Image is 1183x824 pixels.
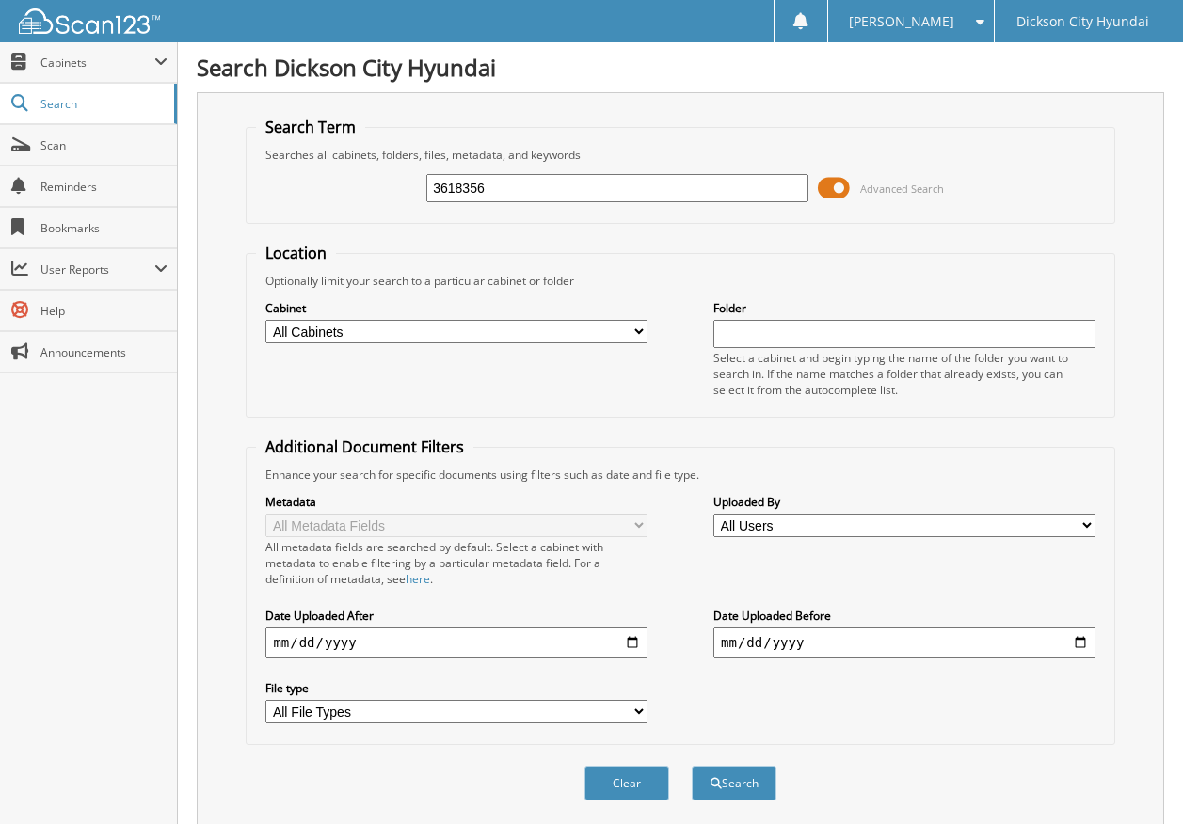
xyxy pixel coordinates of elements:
label: Cabinet [265,300,647,316]
div: Optionally limit your search to a particular cabinet or folder [256,273,1104,289]
span: [PERSON_NAME] [849,16,954,27]
span: Announcements [40,344,168,360]
span: Dickson City Hyundai [1016,16,1149,27]
label: File type [265,680,647,696]
span: Bookmarks [40,220,168,236]
button: Clear [584,766,669,800]
span: User Reports [40,261,154,277]
legend: Location [256,243,336,263]
button: Search [692,766,776,800]
span: Help [40,303,168,319]
label: Date Uploaded After [265,608,647,624]
span: Advanced Search [860,182,944,196]
label: Metadata [265,494,647,510]
span: Scan [40,137,168,153]
div: Searches all cabinets, folders, files, metadata, and keywords [256,147,1104,163]
span: Cabinets [40,55,154,71]
legend: Search Term [256,117,365,137]
input: end [713,627,1095,658]
div: Select a cabinet and begin typing the name of the folder you want to search in. If the name match... [713,350,1095,398]
div: All metadata fields are searched by default. Select a cabinet with metadata to enable filtering b... [265,539,647,587]
h1: Search Dickson City Hyundai [197,52,1164,83]
label: Date Uploaded Before [713,608,1095,624]
img: scan123-logo-white.svg [19,8,160,34]
input: start [265,627,647,658]
iframe: Chat Widget [1089,734,1183,824]
span: Reminders [40,179,168,195]
a: here [406,571,430,587]
span: Search [40,96,165,112]
label: Folder [713,300,1095,316]
label: Uploaded By [713,494,1095,510]
div: Enhance your search for specific documents using filters such as date and file type. [256,467,1104,483]
legend: Additional Document Filters [256,436,473,457]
